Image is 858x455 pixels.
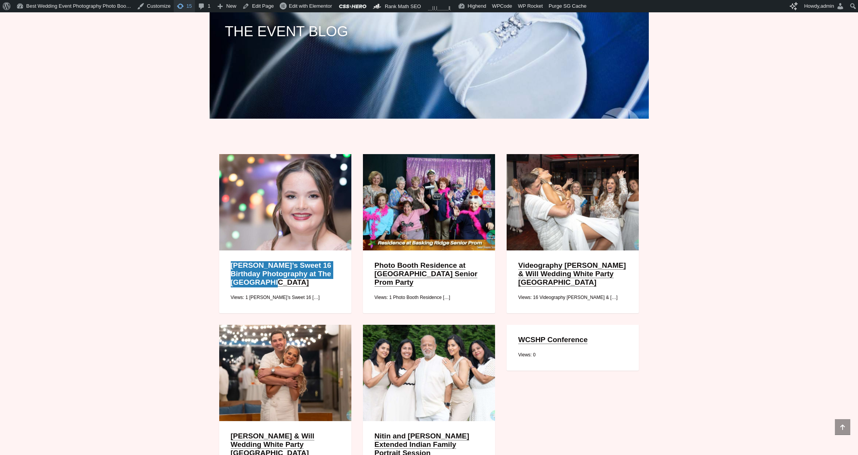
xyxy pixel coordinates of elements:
[518,351,627,359] div: Views: 0
[518,261,626,287] a: Videography [PERSON_NAME] & Will Wedding White Party [GEOGRAPHIC_DATA]
[231,293,340,302] div: Views: 1 [PERSON_NAME]’s Sweet 16 […]
[289,3,332,9] span: Edit with Elementor
[518,336,588,344] a: WCSHP Conference
[231,261,331,287] a: [PERSON_NAME]’s Sweet 16 Birthday Photography at The [GEOGRAPHIC_DATA]
[374,261,477,287] a: Photo Booth Residence at [GEOGRAPHIC_DATA] Senior Prom Party
[374,293,484,302] div: Views: 1 Photo Booth Residence […]
[434,6,435,10] span: 1 post view
[518,293,627,302] div: Views: 16 Videography [PERSON_NAME] & […]
[385,3,421,9] span: Rank Math SEO
[210,12,649,36] div: THE EVENT BLOG
[821,3,834,9] span: admin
